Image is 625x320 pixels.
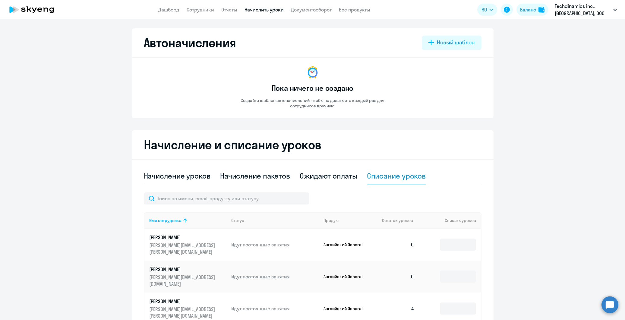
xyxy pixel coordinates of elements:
[149,218,182,223] div: Имя сотрудника
[300,171,357,181] div: Ожидают оплаты
[149,306,217,319] p: [PERSON_NAME][EMAIL_ADDRESS][PERSON_NAME][DOMAIN_NAME]
[231,218,319,223] div: Статус
[324,242,369,247] p: Английский General
[477,4,497,16] button: RU
[419,212,481,229] th: Списать уроков
[149,242,217,255] p: [PERSON_NAME][EMAIL_ADDRESS][PERSON_NAME][DOMAIN_NAME]
[367,171,426,181] div: Списание уроков
[144,171,210,181] div: Начисление уроков
[149,298,217,305] p: [PERSON_NAME]
[538,7,545,13] img: balance
[437,39,475,46] div: Новый шаблон
[245,7,284,13] a: Начислить уроки
[149,274,217,287] p: [PERSON_NAME][EMAIL_ADDRESS][DOMAIN_NAME]
[422,36,481,50] button: Новый шаблон
[149,298,227,319] a: [PERSON_NAME][PERSON_NAME][EMAIL_ADDRESS][PERSON_NAME][DOMAIN_NAME]
[305,65,320,80] img: no-data
[231,305,319,312] p: Идут постоянные занятия
[149,266,217,273] p: [PERSON_NAME]
[481,6,487,13] span: RU
[149,234,217,241] p: [PERSON_NAME]
[324,274,369,279] p: Английский General
[149,234,227,255] a: [PERSON_NAME][PERSON_NAME][EMAIL_ADDRESS][PERSON_NAME][DOMAIN_NAME]
[231,218,244,223] div: Статус
[272,83,354,93] h3: Пока ничего не создано
[187,7,214,13] a: Сотрудники
[144,138,481,152] h2: Начисление и списание уроков
[377,261,419,293] td: 0
[220,171,290,181] div: Начисление пакетов
[149,218,227,223] div: Имя сотрудника
[324,306,369,311] p: Английский General
[221,7,237,13] a: Отчеты
[552,2,620,17] button: Techdinamics inc., [GEOGRAPHIC_DATA], ООО
[149,266,227,287] a: [PERSON_NAME][PERSON_NAME][EMAIL_ADDRESS][DOMAIN_NAME]
[231,273,319,280] p: Идут постоянные занятия
[291,7,332,13] a: Документооборот
[228,98,397,109] p: Создайте шаблон автоначислений, чтобы не делать это каждый раз для сотрудников вручную.
[555,2,611,17] p: Techdinamics inc., [GEOGRAPHIC_DATA], ООО
[324,218,377,223] div: Продукт
[516,4,548,16] button: Балансbalance
[382,218,419,223] div: Остаток уроков
[520,6,536,13] div: Баланс
[339,7,370,13] a: Все продукты
[324,218,340,223] div: Продукт
[377,229,419,261] td: 0
[158,7,179,13] a: Дашборд
[382,218,413,223] span: Остаток уроков
[144,36,236,50] h2: Автоначисления
[231,241,319,248] p: Идут постоянные занятия
[144,192,309,204] input: Поиск по имени, email, продукту или статусу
